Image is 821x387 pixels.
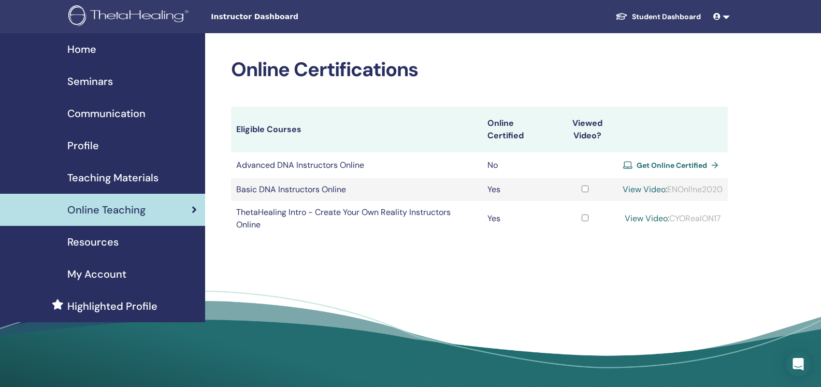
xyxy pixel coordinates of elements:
span: Communication [67,106,146,121]
span: Home [67,41,96,57]
td: No [482,152,552,178]
img: logo.png [68,5,192,28]
span: Teaching Materials [67,170,159,185]
th: Viewed Video? [552,107,617,152]
div: CYORealON17 [623,212,723,225]
a: Get Online Certified [623,157,723,173]
span: Online Teaching [67,202,146,218]
a: Student Dashboard [607,7,709,26]
td: Yes [482,201,552,236]
td: Yes [482,178,552,201]
th: Online Certified [482,107,552,152]
a: View Video: [623,184,667,195]
span: Get Online Certified [637,161,707,170]
td: Advanced DNA Instructors Online [231,152,482,178]
span: Highlighted Profile [67,298,157,314]
span: Instructor Dashboard [211,11,366,22]
td: ThetaHealing Intro - Create Your Own Reality Instructors Online [231,201,482,236]
div: ENOnl!ne2020 [623,183,723,196]
span: Seminars [67,74,113,89]
span: Resources [67,234,119,250]
div: Open Intercom Messenger [786,352,811,377]
td: Basic DNA Instructors Online [231,178,482,201]
a: View Video: [625,213,669,224]
th: Eligible Courses [231,107,482,152]
span: My Account [67,266,126,282]
img: graduation-cap-white.svg [615,12,628,21]
span: Profile [67,138,99,153]
h2: Online Certifications [231,58,728,82]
